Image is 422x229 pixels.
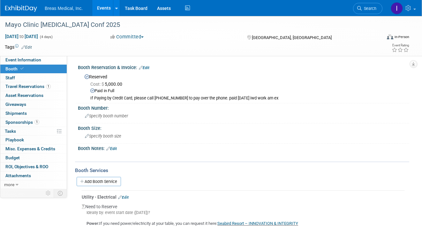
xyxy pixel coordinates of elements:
[350,33,409,43] div: Event Format
[78,144,409,152] div: Booth Notes:
[4,182,14,187] span: more
[43,189,54,197] td: Personalize Event Tab Strip
[5,173,31,178] span: Attachments
[5,155,20,160] span: Budget
[5,129,16,134] span: Tasks
[362,6,376,11] span: Search
[0,56,67,64] a: Event Information
[5,5,37,12] img: ExhibitDay
[5,44,32,50] td: Tags
[217,221,298,226] a: Seabird Resort – INNOVATION & INTEGRITY
[0,74,67,82] a: Staff
[5,164,48,169] span: ROI, Objectives & ROO
[85,134,121,138] span: Specify booth size
[78,63,409,71] div: Booth Reservation & Invoice:
[46,84,51,89] span: 1
[252,35,332,40] span: [GEOGRAPHIC_DATA], [GEOGRAPHIC_DATA]
[90,82,105,87] span: Cost: $
[0,109,67,118] a: Shipments
[3,19,375,31] div: Mayo Clinic [MEDICAL_DATA] Conf 2025
[5,111,27,116] span: Shipments
[0,162,67,171] a: ROI, Objectives & ROO
[5,34,38,39] span: [DATE] [DATE]
[19,34,25,39] span: to
[0,118,67,127] a: Sponsorships1
[387,34,393,39] img: Format-Inperson.png
[85,114,128,118] span: Specify booth number
[45,6,83,11] span: Breas Medical, Inc.
[90,96,404,101] div: If Paying by Credit Card, please call [PHONE_NUMBER] to pay over the phone. paid [DATE] iwd work ...
[0,82,67,91] a: Travel Reservations1
[90,88,404,94] div: Paid in Full
[5,93,43,98] span: Asset Reservations
[5,84,51,89] span: Travel Reservations
[0,65,67,73] a: Booth
[78,103,409,111] div: Booth Number:
[21,45,32,50] a: Edit
[77,177,121,186] a: Add Booth Service
[0,127,67,136] a: Tasks
[353,3,382,14] a: Search
[392,44,409,47] div: Event Rating
[90,82,125,87] span: 5,000.00
[5,137,24,142] span: Playbook
[5,120,39,125] span: Sponsorships
[54,189,67,197] td: Toggle Event Tabs
[75,167,409,174] div: Booth Services
[0,145,67,153] a: Misc. Expenses & Credits
[5,66,25,71] span: Booth
[5,57,41,62] span: Event Information
[0,180,67,189] a: more
[78,123,409,131] div: Booth Size:
[0,100,67,109] a: Giveaways
[82,216,404,227] div: If you need power/electricity at your table, you can request it here:
[118,195,129,200] a: Edit
[391,2,403,14] img: Inga Dolezar
[106,146,117,151] a: Edit
[83,72,404,101] div: Reserved
[34,120,39,124] span: 1
[0,136,67,144] a: Playbook
[394,35,409,39] div: In-Person
[20,67,24,70] i: Booth reservation complete
[5,146,55,151] span: Misc. Expenses & Credits
[5,102,26,107] span: Giveaways
[82,210,404,216] div: Ideally by: event start date ([DATE])?
[108,34,146,40] button: Committed
[82,200,404,227] div: Need to Reserve
[0,171,67,180] a: Attachments
[139,66,149,70] a: Edit
[82,194,404,200] div: Utility - Electrical
[5,75,15,80] span: Staff
[0,91,67,100] a: Asset Reservations
[0,154,67,162] a: Budget
[87,221,99,226] b: Power:
[39,35,53,39] span: (4 days)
